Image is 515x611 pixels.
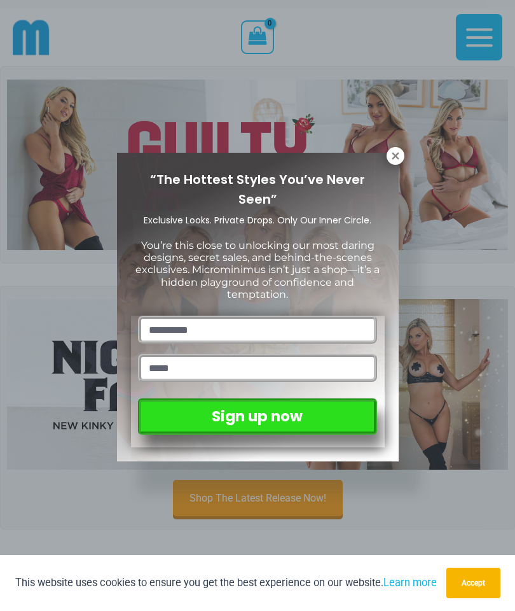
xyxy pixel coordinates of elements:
a: Learn more [383,577,437,589]
span: “The Hottest Styles You’ve Never Seen” [150,171,365,208]
button: Sign up now [138,398,376,435]
p: This website uses cookies to ensure you get the best experience on our website. [15,574,437,591]
span: You’re this close to unlocking our most daring designs, secret sales, and behind-the-scenes exclu... [135,239,380,300]
button: Close [387,147,404,165]
button: Accept [446,568,500,598]
span: Exclusive Looks. Private Drops. Only Our Inner Circle. [144,214,371,227]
